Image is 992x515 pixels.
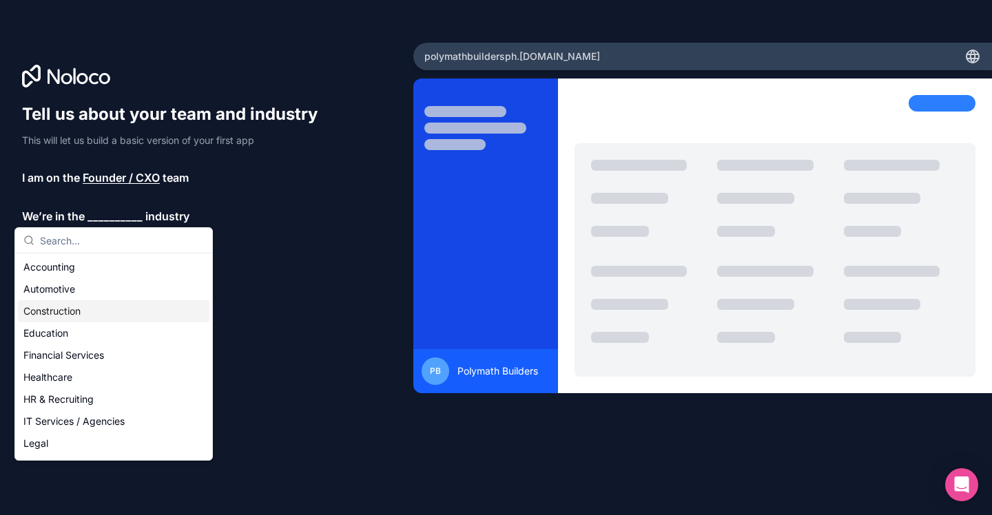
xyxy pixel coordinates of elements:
[40,228,204,253] input: Search...
[15,253,212,460] div: Suggestions
[163,169,189,186] span: team
[457,364,538,378] span: Polymath Builders
[22,208,85,224] span: We’re in the
[18,344,209,366] div: Financial Services
[18,256,209,278] div: Accounting
[430,366,441,377] span: PB
[18,278,209,300] div: Automotive
[22,169,80,186] span: I am on the
[18,432,209,454] div: Legal
[145,208,189,224] span: industry
[18,300,209,322] div: Construction
[18,388,209,410] div: HR & Recruiting
[22,103,331,125] h1: Tell us about your team and industry
[87,208,143,224] span: __________
[18,322,209,344] div: Education
[424,50,600,63] span: polymathbuildersph .[DOMAIN_NAME]
[18,454,209,476] div: Manufacturing
[945,468,978,501] div: Open Intercom Messenger
[18,366,209,388] div: Healthcare
[18,410,209,432] div: IT Services / Agencies
[83,169,160,186] span: Founder / CXO
[22,134,331,147] p: This will let us build a basic version of your first app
